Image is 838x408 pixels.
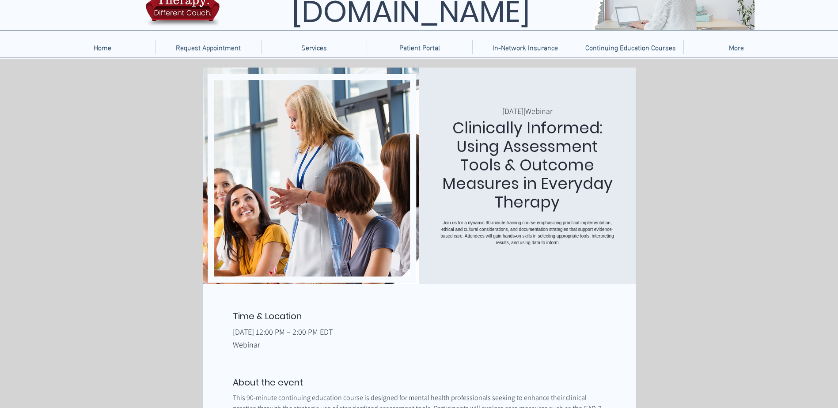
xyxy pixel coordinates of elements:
[261,40,367,54] div: Services
[367,40,472,54] a: Patient Portal
[233,377,605,388] h2: About the event
[233,326,605,337] p: [DATE] 12:00 PM – 2:00 PM EDT
[49,40,155,54] a: Home
[49,40,789,54] nav: Site
[578,40,683,54] a: Continuing Education Courses
[724,40,748,54] p: More
[395,40,444,54] p: Patient Portal
[297,40,331,54] p: Services
[502,106,523,116] p: [DATE]
[171,40,245,54] p: Request Appointment
[437,219,618,246] p: Join us for a dynamic 90-minute training course emphasizing practical implementation, ethical and...
[233,339,605,350] p: Webinar
[437,119,618,212] h1: Clinically Informed: Using Assessment Tools & Outcome Measures in Everyday Therapy
[472,40,578,54] a: In-Network Insurance
[203,68,419,287] img: Clinically Informed: Using Assessment Tools & Outcome Measures in Everyday Therapy
[89,40,116,54] p: Home
[488,40,562,54] p: In-Network Insurance
[525,106,553,116] p: Webinar
[233,310,605,322] h2: Time & Location
[523,106,525,116] span: |
[155,40,261,54] a: Request Appointment
[581,40,680,54] p: Continuing Education Courses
